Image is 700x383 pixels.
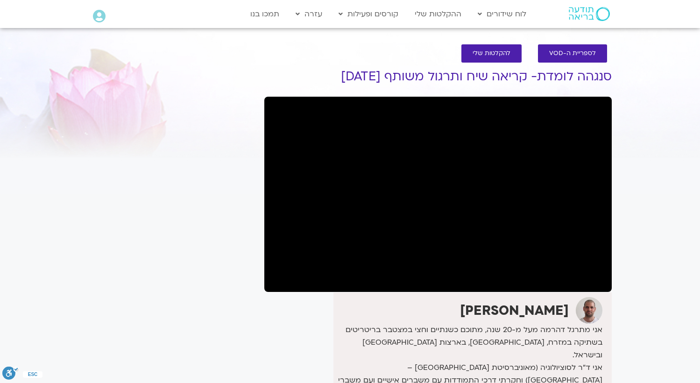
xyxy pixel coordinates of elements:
[246,5,284,23] a: תמכו בנו
[461,44,522,63] a: להקלטות שלי
[569,7,610,21] img: תודעה בריאה
[549,50,596,57] span: לספריית ה-VOD
[460,302,569,319] strong: [PERSON_NAME]
[473,50,510,57] span: להקלטות שלי
[410,5,466,23] a: ההקלטות שלי
[538,44,607,63] a: לספריית ה-VOD
[291,5,327,23] a: עזרה
[473,5,531,23] a: לוח שידורים
[264,70,612,84] h1: סנגהה לומדת- קריאה שיח ותרגול משותף [DATE]
[576,297,602,324] img: דקל קנטי
[334,5,403,23] a: קורסים ופעילות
